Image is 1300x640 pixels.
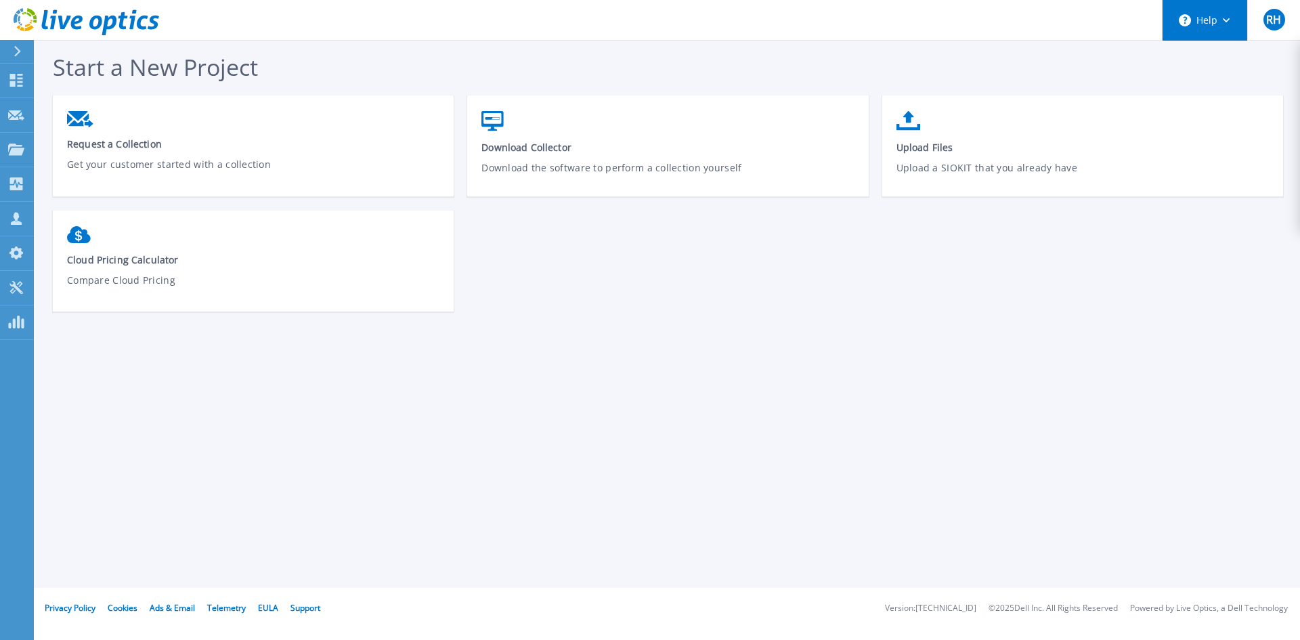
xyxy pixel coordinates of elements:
[290,602,320,614] a: Support
[896,161,1270,192] p: Upload a SIOKIT that you already have
[207,602,246,614] a: Telemetry
[53,219,454,314] a: Cloud Pricing CalculatorCompare Cloud Pricing
[1266,14,1281,25] span: RH
[481,141,854,154] span: Download Collector
[67,253,440,266] span: Cloud Pricing Calculator
[1130,604,1288,613] li: Powered by Live Optics, a Dell Technology
[67,273,440,304] p: Compare Cloud Pricing
[481,161,854,192] p: Download the software to perform a collection yourself
[885,604,976,613] li: Version: [TECHNICAL_ID]
[67,137,440,150] span: Request a Collection
[67,157,440,188] p: Get your customer started with a collection
[150,602,195,614] a: Ads & Email
[989,604,1118,613] li: © 2025 Dell Inc. All Rights Reserved
[108,602,137,614] a: Cookies
[53,104,454,198] a: Request a CollectionGet your customer started with a collection
[896,141,1270,154] span: Upload Files
[467,104,868,201] a: Download CollectorDownload the software to perform a collection yourself
[258,602,278,614] a: EULA
[882,104,1283,201] a: Upload FilesUpload a SIOKIT that you already have
[45,602,95,614] a: Privacy Policy
[53,51,258,83] span: Start a New Project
